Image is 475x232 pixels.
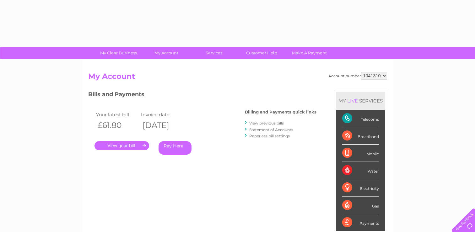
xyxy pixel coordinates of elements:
[346,98,359,104] div: LIVE
[249,121,284,125] a: View previous bills
[88,72,387,84] h2: My Account
[336,92,385,110] div: MY SERVICES
[342,110,379,127] div: Telecoms
[188,47,240,59] a: Services
[342,145,379,162] div: Mobile
[283,47,335,59] a: Make A Payment
[93,47,144,59] a: My Clear Business
[140,47,192,59] a: My Account
[139,119,185,132] th: [DATE]
[159,141,192,155] a: Pay Here
[88,90,316,101] h3: Bills and Payments
[342,162,379,179] div: Water
[342,127,379,145] div: Broadband
[245,110,316,114] h4: Billing and Payments quick links
[139,110,185,119] td: Invoice date
[94,110,140,119] td: Your latest bill
[236,47,288,59] a: Customer Help
[94,141,149,150] a: .
[249,127,293,132] a: Statement of Accounts
[342,179,379,196] div: Electricity
[342,197,379,214] div: Gas
[249,134,290,138] a: Paperless bill settings
[342,214,379,231] div: Payments
[328,72,387,80] div: Account number
[94,119,140,132] th: £61.80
